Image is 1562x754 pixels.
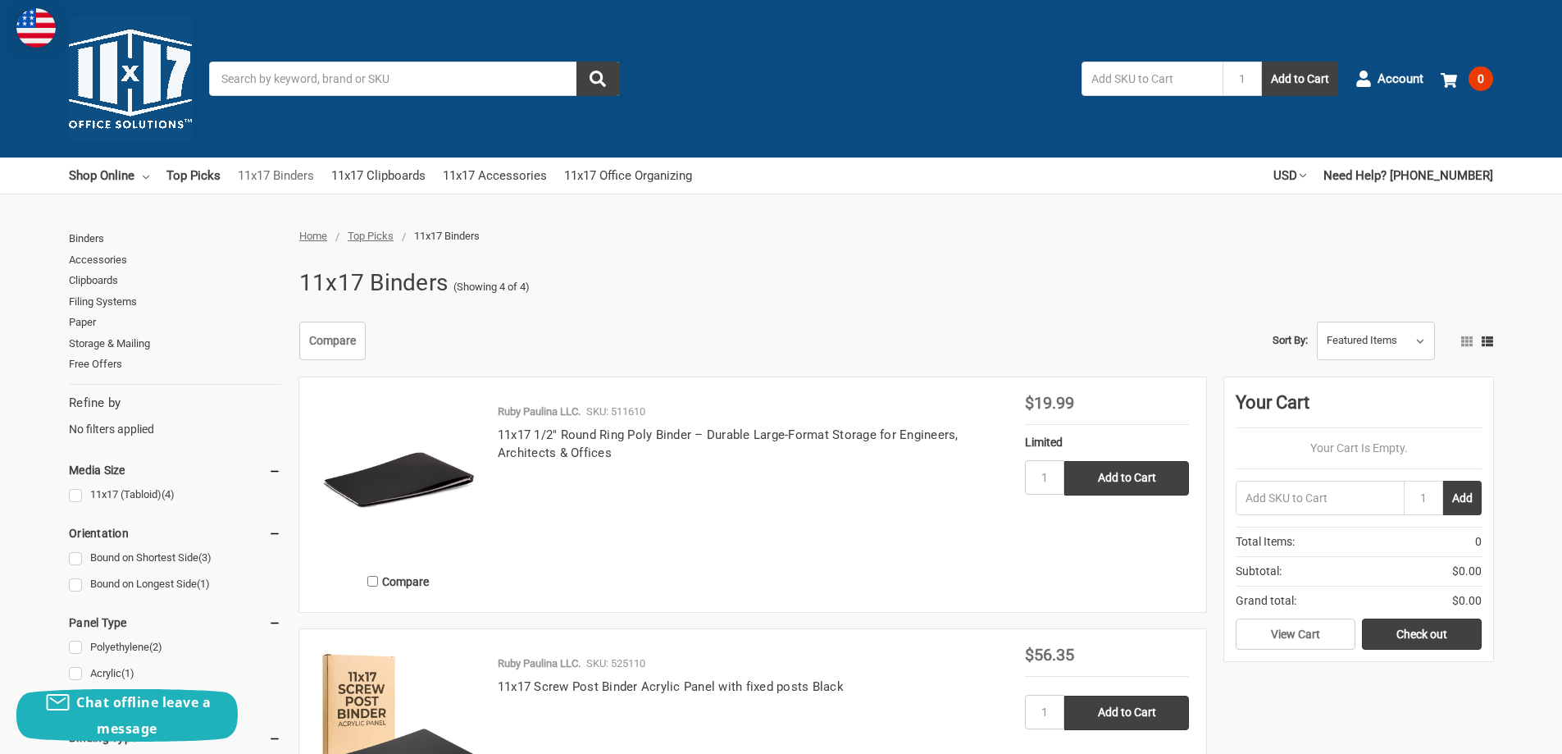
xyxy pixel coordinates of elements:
a: Home [299,230,327,242]
span: $19.99 [1025,393,1074,413]
div: Your Cart [1236,389,1482,428]
span: Account [1378,70,1423,89]
input: Add SKU to Cart [1082,62,1223,96]
img: 11x17.com [69,17,192,140]
img: 11x17 1/2" Round Ring Poly Binder – Durable Large-Format Storage for Engineers, Architects & Offices [316,395,480,559]
a: Need Help? [PHONE_NUMBER] [1323,158,1493,194]
span: Total Items: [1236,533,1295,551]
a: Storage & Mailing [69,333,281,354]
a: 11x17 Screw Post Binder Acrylic Panel with fixed posts Black [498,679,844,694]
a: Binders [69,228,281,249]
span: 11x17 Binders [414,230,480,242]
label: Compare [316,568,480,595]
a: Accessories [69,249,281,271]
a: 11x17 Office Organizing [564,158,692,194]
button: Add [1443,481,1482,515]
span: (1) [197,578,210,590]
span: (3) [198,551,212,564]
a: Top Picks [348,230,394,242]
div: Limited [1025,434,1189,451]
input: Compare [367,576,378,587]
h1: 11x17 Binders [299,262,448,304]
h5: Media Size [69,460,281,480]
a: Compare [299,322,366,361]
a: Clipboards [69,270,281,291]
p: SKU: 511610 [586,404,645,420]
a: Account [1355,57,1423,100]
button: Chat offline leave a message [16,689,238,742]
span: 0 [1469,66,1493,91]
p: Ruby Paulina LLC. [498,656,581,672]
iframe: Google Customer Reviews [1427,710,1562,754]
span: 0 [1475,533,1482,551]
p: SKU: 525110 [586,656,645,672]
input: Add to Cart [1064,696,1189,730]
a: 11x17 1/2" Round Ring Poly Binder – Durable Large-Format Storage for Engineers, Architects & Offices [498,427,959,461]
span: (Showing 4 of 4) [453,279,530,295]
a: Acrylic [69,663,281,685]
a: 11x17 Clipboards [331,158,426,194]
p: Ruby Paulina LLC. [498,404,581,420]
a: View Cart [1236,619,1355,650]
span: Subtotal: [1236,563,1282,580]
a: Paper [69,312,281,333]
button: Add to Cart [1262,62,1338,96]
div: No filters applied [69,394,281,438]
a: 11x17 (Tabloid) [69,484,281,506]
a: 0 [1441,57,1493,100]
span: Chat offline leave a message [76,693,211,738]
a: 11x17 Accessories [443,158,547,194]
a: Polyethylene [69,637,281,659]
h5: Refine by [69,394,281,413]
input: Add SKU to Cart [1236,481,1404,515]
span: (2) [149,641,162,653]
label: Sort By: [1273,328,1308,353]
a: Top Picks [166,158,221,194]
a: Free Offers [69,354,281,375]
a: 11x17 Binders [238,158,314,194]
img: duty and tax information for United States [16,8,56,48]
span: Grand total: [1236,592,1296,610]
span: (1) [121,667,134,679]
span: $56.35 [1025,645,1074,665]
a: Bound on Shortest Side [69,547,281,569]
a: USD [1273,158,1306,194]
span: (4) [162,488,175,500]
h5: Orientation [69,523,281,543]
h5: Panel Type [69,613,281,633]
a: Filing Systems [69,291,281,313]
p: Your Cart Is Empty. [1236,440,1482,457]
a: Bound on Longest Side [69,573,281,596]
input: Search by keyword, brand or SKU [209,62,619,96]
input: Add to Cart [1064,461,1189,496]
span: $0.00 [1452,592,1482,610]
a: Check out [1362,619,1482,650]
span: $0.00 [1452,563,1482,580]
a: Shop Online [69,158,149,194]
